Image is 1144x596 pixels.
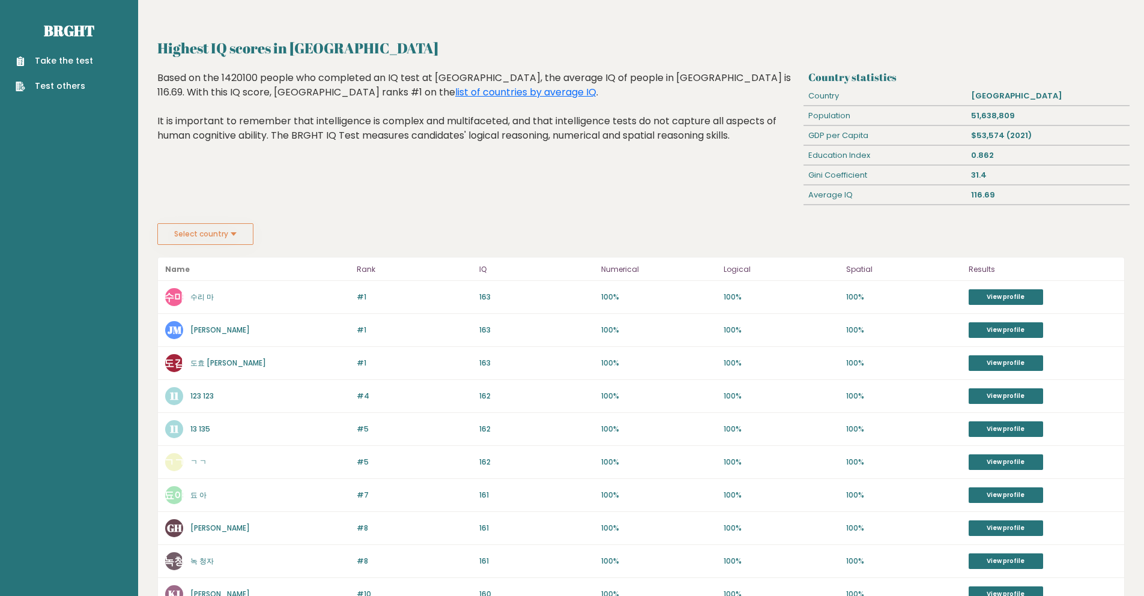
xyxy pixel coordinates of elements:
[169,389,179,403] text: 11
[479,556,595,567] p: 161
[164,290,185,304] text: 수마
[969,355,1043,371] a: View profile
[846,358,961,369] p: 100%
[969,262,1117,277] p: Results
[479,262,595,277] p: IQ
[164,488,185,502] text: 됴아
[479,490,595,501] p: 161
[357,325,472,336] p: #1
[190,490,207,500] a: 됴 아
[44,21,94,40] a: Brght
[601,358,716,369] p: 100%
[190,556,214,566] a: 녹 청자
[190,358,266,368] a: 도효 [PERSON_NAME]
[846,325,961,336] p: 100%
[967,86,1130,106] div: [GEOGRAPHIC_DATA]
[724,490,839,501] p: 100%
[165,264,190,274] b: Name
[168,323,182,337] text: JM
[846,457,961,468] p: 100%
[969,487,1043,503] a: View profile
[804,146,966,165] div: Education Index
[479,523,595,534] p: 161
[601,391,716,402] p: 100%
[357,490,472,501] p: #7
[190,391,214,401] a: 123 123
[479,424,595,435] p: 162
[157,223,253,245] button: Select country
[724,424,839,435] p: 100%
[157,37,1125,59] h2: Highest IQ scores in [GEOGRAPHIC_DATA]
[357,262,472,277] p: Rank
[804,126,966,145] div: GDP per Capita
[455,85,596,99] a: list of countries by average IQ
[804,86,966,106] div: Country
[601,490,716,501] p: 100%
[724,457,839,468] p: 100%
[969,289,1043,305] a: View profile
[846,523,961,534] p: 100%
[190,523,250,533] a: [PERSON_NAME]
[190,325,250,335] a: [PERSON_NAME]
[724,358,839,369] p: 100%
[601,325,716,336] p: 100%
[804,166,966,185] div: Gini Coefficient
[967,185,1130,205] div: 116.69
[479,292,595,303] p: 163
[479,457,595,468] p: 162
[724,391,839,402] p: 100%
[724,523,839,534] p: 100%
[357,292,472,303] p: #1
[479,358,595,369] p: 163
[357,424,472,435] p: #5
[969,421,1043,437] a: View profile
[164,455,184,469] text: ㄱㄱ
[601,523,716,534] p: 100%
[190,292,214,302] a: 수리 마
[601,292,716,303] p: 100%
[479,325,595,336] p: 163
[479,391,595,402] p: 162
[157,71,799,161] div: Based on the 1420100 people who completed an IQ test at [GEOGRAPHIC_DATA], the average IQ of peop...
[724,292,839,303] p: 100%
[846,262,961,277] p: Spatial
[724,325,839,336] p: 100%
[601,262,716,277] p: Numerical
[190,457,207,467] a: ㄱ ㄱ
[601,457,716,468] p: 100%
[357,457,472,468] p: #5
[190,424,210,434] a: 13 135
[167,521,182,535] text: GH
[846,292,961,303] p: 100%
[846,490,961,501] p: 100%
[967,146,1130,165] div: 0.862
[846,556,961,567] p: 100%
[969,520,1043,536] a: View profile
[969,454,1043,470] a: View profile
[969,553,1043,569] a: View profile
[357,556,472,567] p: #8
[724,262,839,277] p: Logical
[357,358,472,369] p: #1
[169,422,179,436] text: 11
[16,80,93,92] a: Test others
[808,71,1125,83] h3: Country statistics
[846,391,961,402] p: 100%
[357,523,472,534] p: #8
[601,424,716,435] p: 100%
[16,55,93,67] a: Take the test
[967,126,1130,145] div: $53,574 (2021)
[969,322,1043,338] a: View profile
[601,556,716,567] p: 100%
[804,106,966,125] div: Population
[357,391,472,402] p: #4
[969,388,1043,404] a: View profile
[164,554,184,568] text: 녹청
[804,185,966,205] div: Average IQ
[967,106,1130,125] div: 51,638,809
[724,556,839,567] p: 100%
[164,356,184,370] text: 도김
[967,166,1130,185] div: 31.4
[846,424,961,435] p: 100%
